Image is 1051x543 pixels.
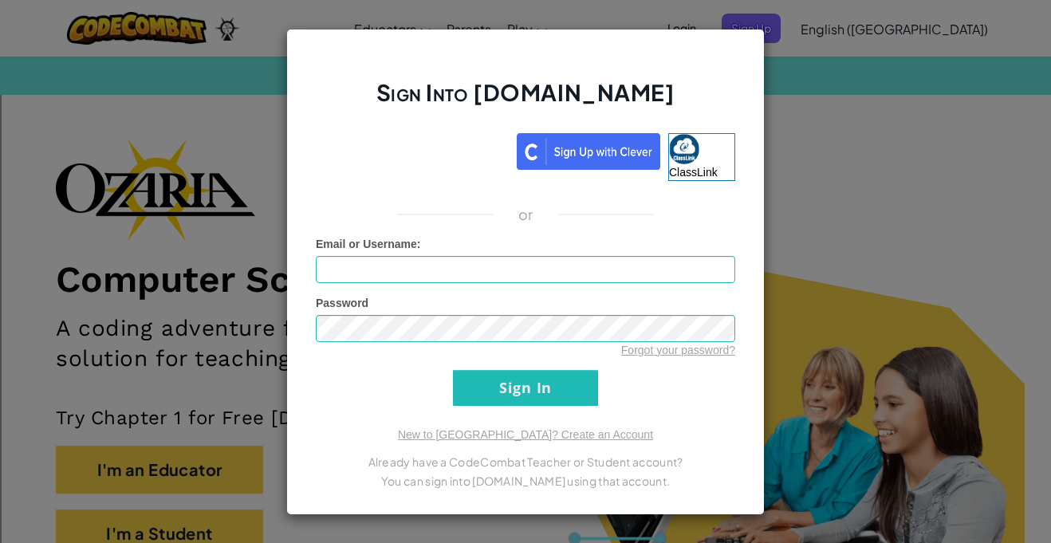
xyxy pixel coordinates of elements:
[6,52,1045,66] div: Sort New > Old
[517,133,660,170] img: clever_sso_button@2x.png
[6,81,1045,95] div: Delete
[6,37,1045,52] div: Sort A > Z
[316,238,417,250] span: Email or Username
[669,166,718,179] span: ClassLink
[453,370,598,406] input: Sign In
[316,471,735,490] p: You can sign into [DOMAIN_NAME] using that account.
[316,297,368,309] span: Password
[518,205,533,224] p: or
[621,344,735,356] a: Forgot your password?
[6,21,148,37] input: Search outlines
[308,132,517,167] iframe: Sign in with Google Button
[6,66,1045,81] div: Move To ...
[316,452,735,471] p: Already have a CodeCombat Teacher or Student account?
[398,428,653,441] a: New to [GEOGRAPHIC_DATA]? Create an Account
[6,6,333,21] div: Home
[316,236,421,252] label: :
[316,77,735,124] h2: Sign Into [DOMAIN_NAME]
[669,134,699,164] img: classlink-logo-small.png
[6,109,1045,124] div: Sign out
[6,95,1045,109] div: Options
